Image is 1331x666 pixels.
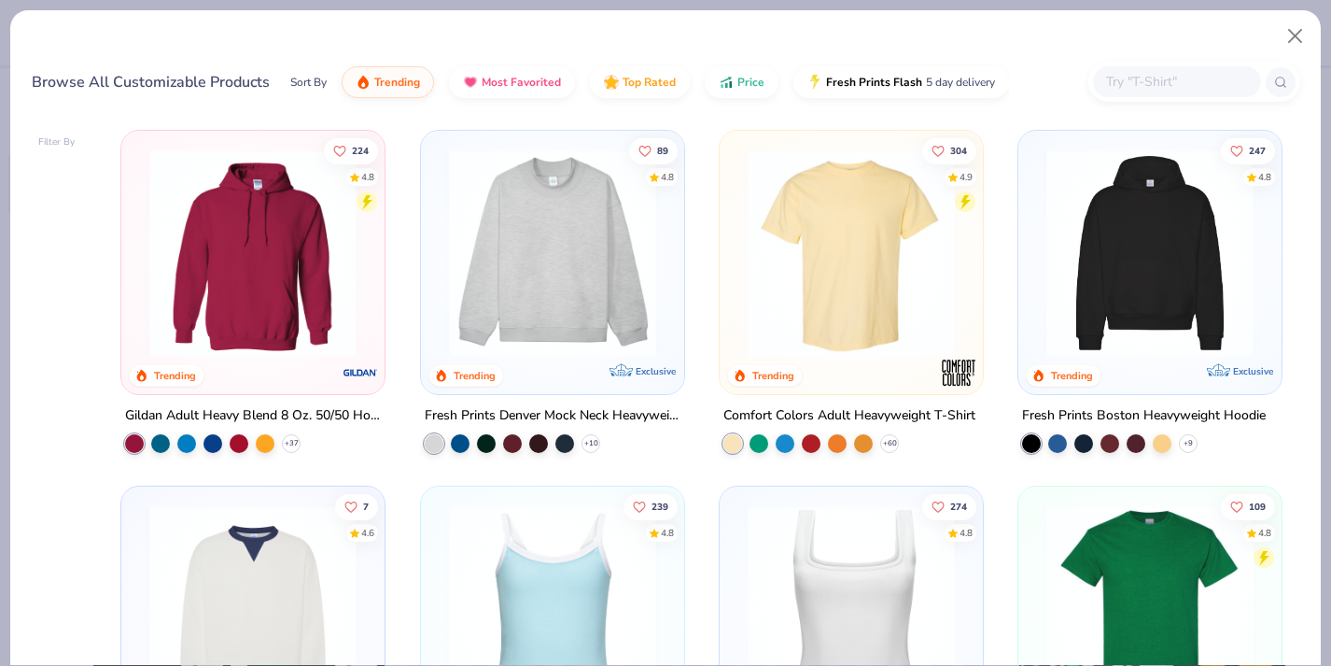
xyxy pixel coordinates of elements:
input: Try "T-Shirt" [1104,71,1248,92]
button: Like [922,137,976,163]
img: most_fav.gif [463,75,478,90]
div: Browse All Customizable Products [32,71,270,93]
span: 109 [1249,503,1266,512]
span: 304 [950,146,967,155]
div: 4.9 [960,170,973,184]
img: TopRated.gif [604,75,619,90]
span: + 37 [285,438,299,449]
span: Exclusive [1233,365,1273,377]
span: + 10 [583,438,597,449]
span: + 60 [882,438,896,449]
button: Like [623,494,677,520]
div: 4.8 [660,170,673,184]
div: Fresh Prints Boston Heavyweight Hoodie [1022,404,1266,428]
span: Fresh Prints Flash [826,75,922,90]
span: 239 [651,503,667,512]
button: Close [1278,19,1313,54]
span: Top Rated [623,75,676,90]
img: flash.gif [807,75,822,90]
div: 4.8 [361,170,374,184]
div: 4.6 [361,527,374,541]
button: Like [324,137,378,163]
span: 247 [1249,146,1266,155]
button: Most Favorited [449,66,575,98]
div: Filter By [38,135,76,149]
img: Comfort Colors logo [940,354,977,391]
button: Like [628,137,677,163]
button: Like [335,494,378,520]
img: trending.gif [356,75,371,90]
button: Fresh Prints Flash5 day delivery [793,66,1009,98]
div: Gildan Adult Heavy Blend 8 Oz. 50/50 Hooded Sweatshirt [125,404,381,428]
span: + 9 [1184,438,1193,449]
button: Like [922,494,976,520]
button: Top Rated [590,66,690,98]
img: 029b8af0-80e6-406f-9fdc-fdf898547912 [738,149,964,357]
div: 4.8 [960,527,973,541]
span: Exclusive [636,365,676,377]
span: Trending [374,75,420,90]
div: 4.8 [1258,527,1271,541]
button: Like [1221,494,1275,520]
button: Trending [342,66,434,98]
span: 274 [950,503,967,512]
img: 01756b78-01f6-4cc6-8d8a-3c30c1a0c8ac [140,149,366,357]
span: 89 [656,146,667,155]
button: Like [1221,137,1275,163]
img: Gildan logo [343,354,380,391]
div: Comfort Colors Adult Heavyweight T-Shirt [723,404,975,428]
div: 4.8 [1258,170,1271,184]
span: 224 [352,146,369,155]
span: Price [737,75,764,90]
div: Sort By [290,74,327,91]
img: f5d85501-0dbb-4ee4-b115-c08fa3845d83 [440,149,665,357]
button: Price [705,66,778,98]
span: 5 day delivery [926,72,995,93]
span: 7 [363,503,369,512]
div: Fresh Prints Denver Mock Neck Heavyweight Sweatshirt [425,404,680,428]
span: Most Favorited [482,75,561,90]
div: 4.8 [660,527,673,541]
img: 91acfc32-fd48-4d6b-bdad-a4c1a30ac3fc [1037,149,1263,357]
